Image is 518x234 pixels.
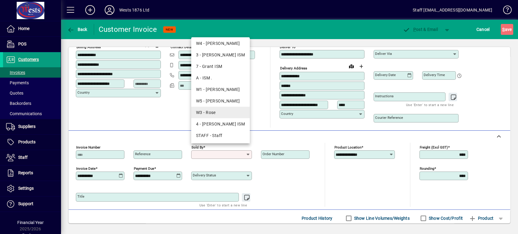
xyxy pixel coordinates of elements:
a: View on map [347,61,356,71]
a: POS [3,37,61,52]
button: Profile [100,5,119,15]
app-page-header-button: Back [61,24,94,35]
a: Invoices [3,67,61,78]
span: Quotes [6,91,23,95]
a: View on map [143,40,153,50]
span: NEW [166,28,173,32]
div: STAFF - Staff [196,132,245,139]
span: Products [18,139,36,144]
a: Communications [3,109,61,119]
button: Product History [299,213,335,224]
button: Choose address [356,62,366,71]
a: Payments [3,78,61,88]
a: Home [3,21,61,36]
mat-label: Courier Reference [375,115,403,120]
span: Invoices [6,70,25,75]
a: Knowledge Base [498,1,510,21]
button: Cancel [475,24,491,35]
span: Financial Year [17,220,44,225]
div: Staff [EMAIL_ADDRESS][DOMAIN_NAME] [413,5,492,15]
button: Post & Email [400,24,441,35]
mat-option: 4 - Shane ISM [191,118,250,130]
mat-option: 7 - Grant ISM [191,61,250,72]
mat-label: Deliver via [375,52,392,56]
div: Customer Invoice [99,25,157,34]
mat-label: Delivery time [424,73,445,77]
mat-label: Delivery date [375,73,396,77]
mat-label: Deliver To [280,45,296,49]
mat-label: Order number [262,152,284,156]
mat-label: Sold by [191,145,203,149]
mat-hint: Use 'Enter' to start a new line [406,101,454,108]
mat-label: Title [77,194,84,199]
mat-label: Product location [334,145,361,149]
mat-option: W5 - Kate [191,95,250,107]
mat-label: Rounding [420,166,434,171]
a: Suppliers [3,119,61,134]
span: Communications [6,111,42,116]
div: 4 - [PERSON_NAME] ISM [196,121,245,127]
mat-option: W4 - Craig [191,38,250,49]
div: 3 - [PERSON_NAME] ISM [196,52,245,58]
span: ave [502,25,512,34]
div: W3 - Rose [196,109,245,116]
span: Home [18,26,29,31]
button: Product [466,213,496,224]
span: POS [18,42,26,46]
button: Copy to Delivery address [153,40,162,50]
mat-label: Payment due [134,166,154,171]
a: Support [3,196,61,212]
span: Back [67,27,87,32]
div: A - ISM . [196,75,245,81]
div: W1 - [PERSON_NAME] [196,86,245,93]
span: Payments [6,80,29,85]
a: Products [3,135,61,150]
span: Customers [18,57,39,62]
button: Back [66,24,89,35]
mat-label: Instructions [375,94,394,98]
mat-label: Invoice date [76,166,96,171]
span: Suppliers [18,124,36,129]
mat-option: 3 - David ISM [191,49,250,61]
div: 7 - Grant ISM [196,63,245,70]
a: Settings [3,181,61,196]
mat-label: Freight (excl GST) [420,145,448,149]
span: Product [469,213,493,223]
a: Staff [3,150,61,165]
a: Backorders [3,98,61,109]
mat-option: STAFF - Staff [191,130,250,141]
mat-label: Delivery status [193,173,216,177]
div: W4 - [PERSON_NAME] [196,40,245,47]
button: Add [80,5,100,15]
span: Settings [18,186,34,191]
span: P [413,27,416,32]
span: ost & Email [403,27,438,32]
span: Cancel [476,25,490,34]
mat-label: Country [281,112,293,116]
div: W5 - [PERSON_NAME] [196,98,245,104]
button: Save [501,24,513,35]
label: Show Cost/Profit [428,215,463,221]
span: Staff [18,155,28,160]
span: S [502,27,505,32]
mat-label: Reference [135,152,151,156]
a: Reports [3,165,61,181]
mat-option: A - ISM . [191,72,250,84]
mat-option: W3 - Rose [191,107,250,118]
mat-label: Country [77,90,90,95]
mat-label: Invoice number [76,145,100,149]
span: Support [18,201,33,206]
span: Backorders [6,101,31,106]
span: Product History [302,213,333,223]
div: Wests 1876 Ltd [119,5,149,15]
span: Reports [18,170,33,175]
mat-hint: Use 'Enter' to start a new line [199,202,247,209]
label: Show Line Volumes/Weights [353,215,410,221]
mat-option: W1 - Judy [191,84,250,95]
a: Quotes [3,88,61,98]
